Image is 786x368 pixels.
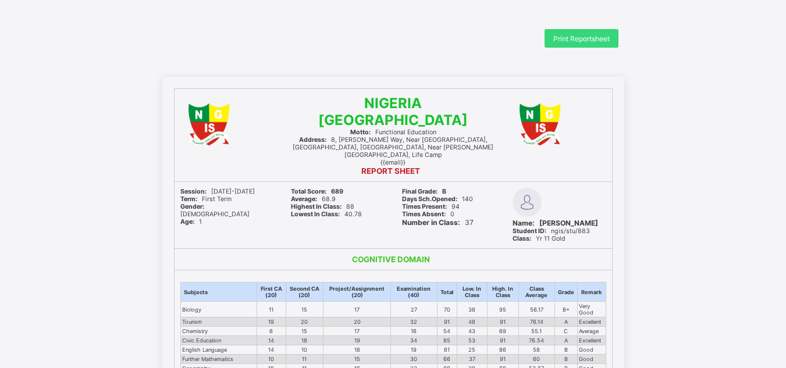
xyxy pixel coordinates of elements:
span: Functional Education [350,128,436,136]
b: Term: [180,195,197,203]
th: Total [437,283,457,302]
b: Average: [291,195,317,203]
td: 20 [286,317,323,327]
td: 54 [437,327,457,336]
th: Examination (40) [391,283,437,302]
b: Age: [180,218,194,226]
td: 58 [518,345,554,355]
td: 19 [323,336,390,345]
th: Second CA (20) [286,283,323,302]
span: [DATE]-[DATE] [180,188,255,195]
td: 34 [391,336,437,345]
span: [PERSON_NAME] [513,219,598,227]
span: 689 [291,188,343,195]
td: 66 [437,355,457,364]
td: 91 [487,336,518,345]
th: High. In Class [487,283,518,302]
th: Project/Assignment (20) [323,283,390,302]
td: 56.17 [518,302,554,317]
th: Subjects [180,283,257,302]
span: 1 [180,218,202,226]
td: 18 [286,336,323,345]
td: 20 [323,317,390,327]
td: 6 [257,327,286,336]
td: 37 [457,355,487,364]
span: ngis/stu/883 [513,227,590,235]
td: 85 [437,336,457,345]
td: Good [577,345,606,355]
b: Address: [299,136,326,144]
td: 61 [437,345,457,355]
td: 11 [257,302,286,317]
b: Total Score: [291,188,326,195]
th: Grade [554,283,577,302]
td: 19 [257,317,286,327]
td: 38 [457,302,487,317]
td: Average [577,327,606,336]
span: First Term [180,195,232,203]
td: 60 [518,355,554,364]
td: Tourism [180,317,257,327]
th: Low. In Class [457,283,487,302]
span: Print Reportsheet [553,34,610,43]
span: 68.9 [291,195,336,203]
td: English Language [180,345,257,355]
b: Class: [513,235,531,242]
td: A [554,336,577,345]
td: 11 [286,355,323,364]
th: Remark [577,283,606,302]
span: 0 [402,210,454,218]
span: {{email}} [380,159,406,166]
th: First CA (20) [257,283,286,302]
td: 95 [487,302,518,317]
span: NIGERIA [GEOGRAPHIC_DATA] [318,95,468,128]
td: 16 [391,327,437,336]
td: A [554,317,577,327]
td: Excellent [577,317,606,327]
td: 10 [286,345,323,355]
td: B [554,355,577,364]
td: B [554,345,577,355]
td: 19 [391,345,437,355]
span: 37 [402,218,474,227]
b: REPORT SHEET [361,166,420,176]
td: 17 [323,327,390,336]
td: Very Good [577,302,606,317]
td: 91 [437,317,457,327]
b: Session: [180,188,207,195]
span: Yr 11 Gold [513,235,566,242]
b: Days Sch.Opened: [402,195,457,203]
b: Number in Class: [402,218,460,227]
b: Name: [513,219,535,227]
span: 8, [PERSON_NAME] Way, Near [GEOGRAPHIC_DATA], [GEOGRAPHIC_DATA], [GEOGRAPHIC_DATA], Near [PERSON_... [293,136,493,159]
b: Motto: [350,128,371,136]
td: 76.54 [518,336,554,345]
td: 15 [286,302,323,317]
td: 91 [487,317,518,327]
td: Good [577,355,606,364]
td: 70 [437,302,457,317]
td: 43 [457,327,487,336]
b: COGNITIVE DOMAIN [352,255,430,264]
td: Further Mathematics [180,355,257,364]
b: Lowest In Class: [291,210,340,218]
b: Gender: [180,203,204,210]
td: C [554,327,577,336]
td: 76.14 [518,317,554,327]
td: 17 [323,302,390,317]
td: 91 [487,355,518,364]
td: B+ [554,302,577,317]
td: Biology [180,302,257,317]
b: Student ID: [513,227,546,235]
b: Highest In Class: [291,203,342,210]
td: 14 [257,336,286,345]
td: 14 [257,345,286,355]
td: 27 [391,302,437,317]
b: Times Present: [402,203,447,210]
th: Class Average [518,283,554,302]
span: 88 [291,203,354,210]
span: B [402,188,446,195]
b: Times Absent: [402,210,446,218]
td: Civic Education [180,336,257,345]
td: 48 [457,317,487,327]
